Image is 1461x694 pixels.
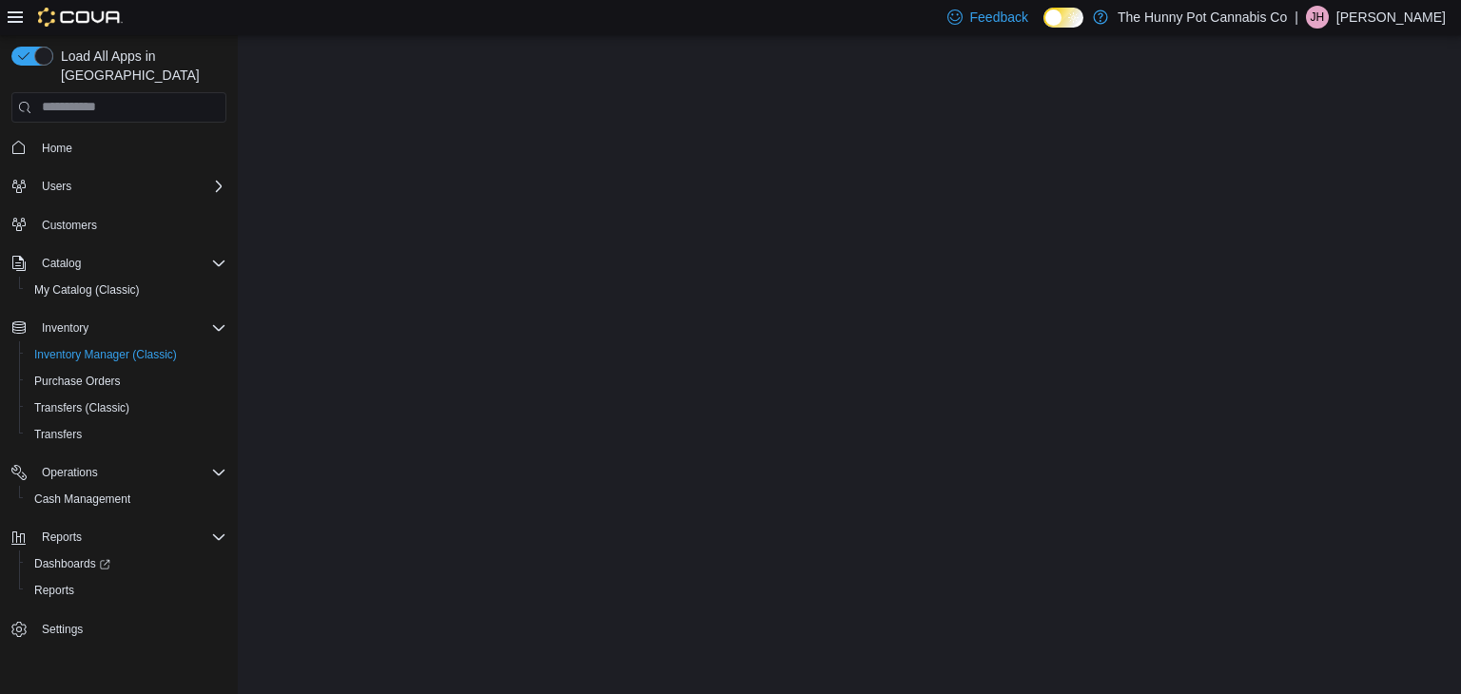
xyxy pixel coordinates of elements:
[34,317,226,339] span: Inventory
[34,374,121,389] span: Purchase Orders
[53,47,226,85] span: Load All Apps in [GEOGRAPHIC_DATA]
[42,622,83,637] span: Settings
[27,279,226,301] span: My Catalog (Classic)
[27,423,226,446] span: Transfers
[34,526,89,549] button: Reports
[34,526,226,549] span: Reports
[34,175,79,198] button: Users
[34,492,130,507] span: Cash Management
[38,8,123,27] img: Cova
[4,315,234,341] button: Inventory
[1043,8,1083,28] input: Dark Mode
[34,136,226,160] span: Home
[34,213,226,237] span: Customers
[1043,28,1044,29] span: Dark Mode
[19,486,234,512] button: Cash Management
[34,214,105,237] a: Customers
[42,320,88,336] span: Inventory
[4,173,234,200] button: Users
[4,134,234,162] button: Home
[34,137,80,160] a: Home
[4,615,234,643] button: Settings
[34,427,82,442] span: Transfers
[27,552,226,575] span: Dashboards
[34,400,129,415] span: Transfers (Classic)
[42,530,82,545] span: Reports
[42,256,81,271] span: Catalog
[34,461,106,484] button: Operations
[1118,6,1287,29] p: The Hunny Pot Cannabis Co
[42,218,97,233] span: Customers
[42,141,72,156] span: Home
[27,343,185,366] a: Inventory Manager (Classic)
[34,461,226,484] span: Operations
[4,459,234,486] button: Operations
[19,550,234,577] a: Dashboards
[11,126,226,693] nav: Complex example
[42,465,98,480] span: Operations
[27,370,226,393] span: Purchase Orders
[34,282,140,298] span: My Catalog (Classic)
[1311,6,1325,29] span: JH
[19,341,234,368] button: Inventory Manager (Classic)
[34,317,96,339] button: Inventory
[34,618,90,641] a: Settings
[34,617,226,641] span: Settings
[1295,6,1298,29] p: |
[34,347,177,362] span: Inventory Manager (Classic)
[27,579,226,602] span: Reports
[1336,6,1446,29] p: [PERSON_NAME]
[1306,6,1329,29] div: Jason Harrison
[27,396,137,419] a: Transfers (Classic)
[34,252,226,275] span: Catalog
[34,252,88,275] button: Catalog
[34,556,110,571] span: Dashboards
[19,395,234,421] button: Transfers (Classic)
[19,368,234,395] button: Purchase Orders
[27,488,138,511] a: Cash Management
[4,211,234,239] button: Customers
[42,179,71,194] span: Users
[970,8,1028,27] span: Feedback
[27,343,226,366] span: Inventory Manager (Classic)
[19,421,234,448] button: Transfers
[27,396,226,419] span: Transfers (Classic)
[27,279,147,301] a: My Catalog (Classic)
[27,370,128,393] a: Purchase Orders
[27,423,89,446] a: Transfers
[27,552,118,575] a: Dashboards
[19,577,234,604] button: Reports
[27,488,226,511] span: Cash Management
[19,277,234,303] button: My Catalog (Classic)
[27,579,82,602] a: Reports
[4,250,234,277] button: Catalog
[4,524,234,550] button: Reports
[34,175,226,198] span: Users
[34,583,74,598] span: Reports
